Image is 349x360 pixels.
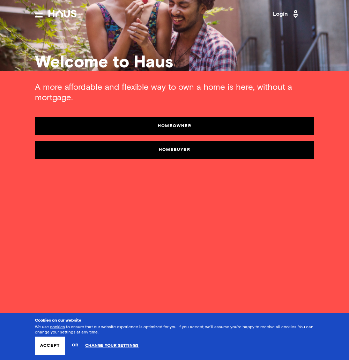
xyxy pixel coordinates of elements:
[35,325,313,334] span: We use to ensure that our website experience is optimized for you. If you accept, we’ll assume yo...
[35,82,314,103] div: A more affordable and flexible way to own a home is here, without a mortgage.
[35,54,314,71] div: Welcome to Haus
[50,325,65,329] a: cookies
[72,339,78,352] span: or
[85,343,139,348] a: Change your settings
[35,117,314,135] a: Homeowner
[35,318,314,323] h3: Cookies on our website
[35,337,65,355] button: Accept
[35,141,314,159] a: Homebuyer
[273,8,300,20] a: Login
